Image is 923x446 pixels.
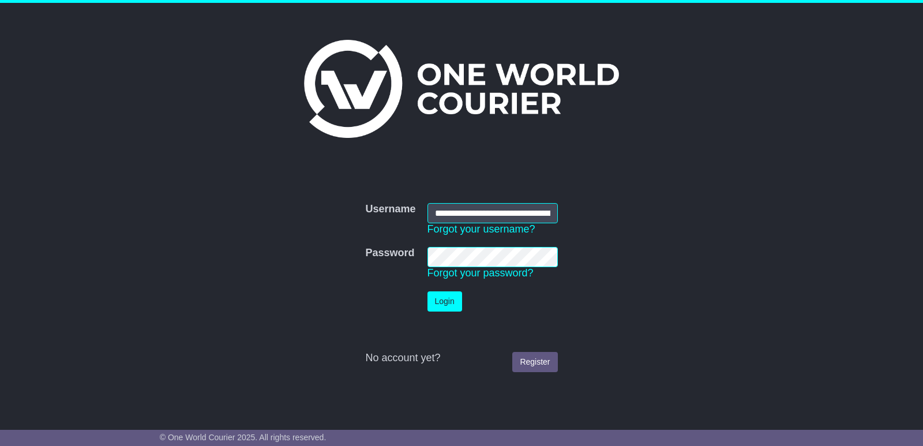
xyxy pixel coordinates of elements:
[427,291,462,312] button: Login
[427,223,535,235] a: Forgot your username?
[365,247,414,260] label: Password
[365,203,415,216] label: Username
[512,352,557,372] a: Register
[304,40,619,138] img: One World
[160,433,327,442] span: © One World Courier 2025. All rights reserved.
[427,267,534,279] a: Forgot your password?
[365,352,557,365] div: No account yet?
